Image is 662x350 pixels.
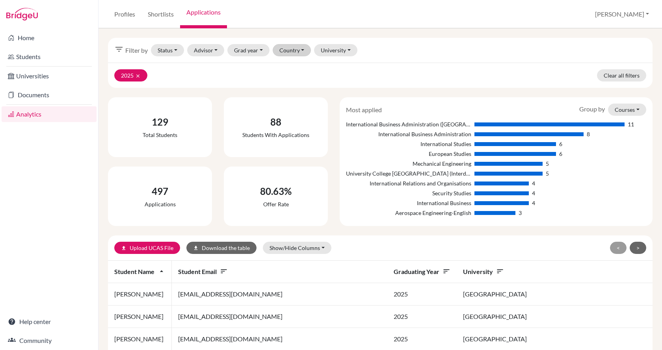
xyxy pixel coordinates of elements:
div: 4 [532,189,535,197]
a: Universities [2,68,97,84]
a: Help center [2,314,97,330]
div: Most applied [340,105,388,115]
button: Show/Hide Columns [263,242,331,254]
td: [EMAIL_ADDRESS][DOMAIN_NAME] [172,306,387,328]
div: International Relations and Organisations [346,179,471,187]
div: Aerospace Engineering-English [346,209,471,217]
div: 129 [143,115,177,129]
span: Filter by [125,46,148,55]
button: downloadDownload the table [186,242,257,254]
button: < [610,242,627,254]
a: Documents [2,87,97,103]
i: download [193,245,199,251]
i: arrow_drop_up [158,267,165,275]
div: Offer rate [260,200,292,208]
button: Grad year [227,44,270,56]
div: 6 [559,150,562,158]
div: 5 [546,169,549,178]
button: > [630,242,646,254]
button: University [314,44,357,56]
div: Total students [143,131,177,139]
div: Mechanical Engineering [346,159,471,168]
a: Clear all filters [597,69,646,81]
div: 3 [519,209,522,217]
td: [PERSON_NAME] [108,306,172,328]
span: Student name [114,268,165,275]
div: International Business Administration [346,130,471,138]
span: Graduating year [394,268,450,275]
div: 497 [145,184,176,198]
div: Students with applications [242,131,309,139]
a: uploadUpload UCAS File [114,242,180,254]
span: Student email [178,268,228,275]
div: International Business Administration ([GEOGRAPHIC_DATA]) [346,120,471,128]
div: 4 [532,199,535,207]
div: Applications [145,200,176,208]
a: Students [2,49,97,65]
button: 2025clear [114,69,147,81]
div: 80.63% [260,184,292,198]
div: 88 [242,115,309,129]
div: Security Studies [346,189,471,197]
div: 11 [628,120,634,128]
td: [PERSON_NAME] [108,283,172,306]
div: 5 [546,159,549,168]
td: 2025 [387,283,457,306]
td: 2025 [387,306,457,328]
span: University [463,268,504,275]
a: Home [2,30,97,46]
div: 8 [587,130,590,138]
div: 4 [532,179,535,187]
div: University College [GEOGRAPHIC_DATA] (Interdisciplinary Programme) [346,169,471,178]
div: International Business [346,199,471,207]
img: Bridge-U [6,8,38,20]
i: upload [121,245,126,251]
div: European Studies [346,150,471,158]
div: International Studies [346,140,471,148]
i: sort [443,267,450,275]
button: Country [273,44,311,56]
i: clear [135,73,141,79]
button: Courses [608,104,646,116]
div: Group by [573,104,652,116]
i: filter_list [114,44,124,54]
i: sort [220,267,228,275]
i: sort [496,267,504,275]
td: [EMAIL_ADDRESS][DOMAIN_NAME] [172,283,387,306]
button: Advisor [187,44,225,56]
a: Analytics [2,106,97,122]
button: [PERSON_NAME] [591,7,653,22]
div: 6 [559,140,562,148]
button: Status [151,44,184,56]
a: Community [2,333,97,348]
